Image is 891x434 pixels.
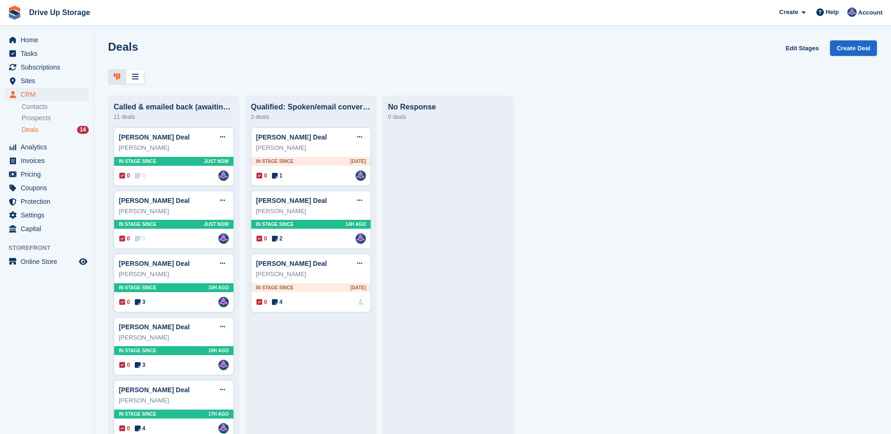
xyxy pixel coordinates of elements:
span: Subscriptions [21,61,77,74]
a: menu [5,47,89,60]
div: [PERSON_NAME] [256,270,366,279]
div: [PERSON_NAME] [119,333,229,342]
a: Andy [218,233,229,244]
span: 1 [272,171,283,180]
a: [PERSON_NAME] Deal [119,323,190,331]
span: 0 [119,171,130,180]
span: 17H AGO [208,411,229,418]
span: Deals [22,125,39,134]
span: 14H AGO [345,221,366,228]
img: Andy [218,297,229,307]
span: In stage since [119,221,156,228]
a: menu [5,33,89,46]
a: [PERSON_NAME] Deal [119,260,190,267]
a: [PERSON_NAME] Deal [119,197,190,204]
span: Sites [21,74,77,87]
div: [PERSON_NAME] [256,143,366,153]
a: menu [5,195,89,208]
a: menu [5,140,89,154]
span: 0 [135,234,146,243]
span: Home [21,33,77,46]
span: Help [826,8,839,17]
span: 2 [272,234,283,243]
span: Just now [204,158,229,165]
div: [PERSON_NAME] [119,396,229,405]
span: Invoices [21,154,77,167]
div: [PERSON_NAME] [256,207,366,216]
span: Analytics [21,140,77,154]
img: Andy [356,170,366,181]
a: menu [5,255,89,268]
div: [PERSON_NAME] [119,270,229,279]
span: Storefront [8,243,93,253]
span: In stage since [256,221,294,228]
img: Andy [218,170,229,181]
span: [DATE] [350,158,366,165]
img: deal-assignee-blank [356,297,366,307]
span: CRM [21,88,77,101]
span: In stage since [119,411,156,418]
span: Prospects [22,114,51,123]
a: menu [5,61,89,74]
a: Deals 14 [22,125,89,135]
span: Settings [21,209,77,222]
span: Coupons [21,181,77,194]
img: Andy [847,8,857,17]
span: 0 [119,361,130,369]
span: 0 [256,298,267,306]
div: Called & emailed back (awaiting response) [114,103,234,111]
a: menu [5,168,89,181]
span: 4 [272,298,283,306]
a: [PERSON_NAME] Deal [256,260,327,267]
span: 10H AGO [208,284,229,291]
a: Prospects [22,113,89,123]
a: menu [5,222,89,235]
a: menu [5,88,89,101]
span: 0 [119,424,130,433]
a: Preview store [77,256,89,267]
a: [PERSON_NAME] Deal [119,386,190,394]
span: In stage since [256,158,294,165]
span: Online Store [21,255,77,268]
span: Pricing [21,168,77,181]
div: 11 deals [114,111,234,123]
div: [PERSON_NAME] [119,207,229,216]
a: Create Deal [830,40,877,56]
a: [PERSON_NAME] Deal [256,133,327,141]
a: menu [5,74,89,87]
span: Tasks [21,47,77,60]
span: 0 [119,234,130,243]
span: In stage since [119,158,156,165]
span: In stage since [119,284,156,291]
img: stora-icon-8386f47178a22dfd0bd8f6a31ec36ba5ce8667c1dd55bd0f319d3a0aa187defe.svg [8,6,22,20]
a: Contacts [22,102,89,111]
span: 4 [135,424,146,433]
span: 3 [135,361,146,369]
a: Edit Stages [782,40,823,56]
a: [PERSON_NAME] Deal [119,133,190,141]
div: 3 deals [251,111,371,123]
img: Andy [218,423,229,434]
span: In stage since [119,347,156,354]
span: 0 [119,298,130,306]
span: [DATE] [350,284,366,291]
span: 10H AGO [208,347,229,354]
h1: Deals [108,40,138,53]
span: In stage since [256,284,294,291]
span: 3 [135,298,146,306]
span: Just now [204,221,229,228]
span: Account [858,8,883,17]
span: 0 [135,171,146,180]
a: menu [5,209,89,222]
div: 14 [77,126,89,134]
span: Capital [21,222,77,235]
span: 0 [256,234,267,243]
a: menu [5,181,89,194]
div: [PERSON_NAME] [119,143,229,153]
a: menu [5,154,89,167]
img: Andy [218,360,229,370]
